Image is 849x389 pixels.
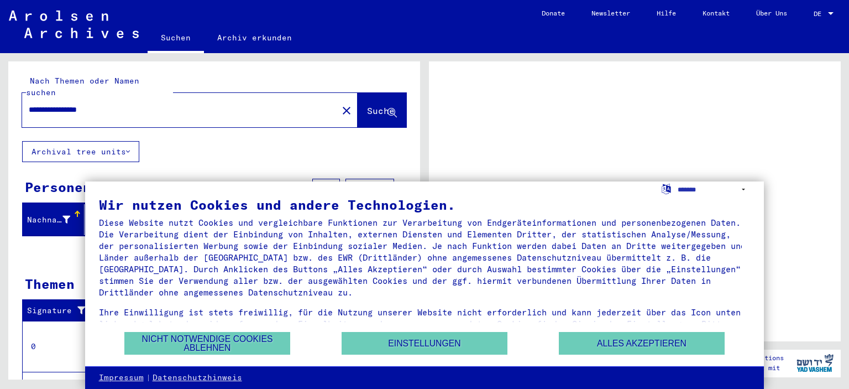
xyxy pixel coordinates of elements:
[345,179,394,200] button: Filter
[342,332,507,355] button: Einstellungen
[559,332,725,355] button: Alles akzeptieren
[340,104,353,117] mat-icon: close
[25,177,91,197] div: Personen
[99,198,751,211] div: Wir nutzen Cookies und andere Technologien.
[23,204,85,235] mat-header-cell: Nachname
[9,11,139,38] img: Arolsen_neg.svg
[26,76,139,97] mat-label: Nach Themen oder Namen suchen
[661,183,672,194] label: Sprache auswählen
[99,307,751,341] div: Ihre Einwilligung ist stets freiwillig, für die Nutzung unserer Website nicht erforderlich und ka...
[22,141,139,162] button: Archival tree units
[27,302,101,320] div: Signature
[148,24,204,53] a: Suchen
[336,99,358,121] button: Clear
[794,349,836,377] img: yv_logo.png
[678,181,750,198] select: Sprache auswählen
[204,24,305,51] a: Archiv erkunden
[367,105,395,116] span: Suche
[814,10,826,18] span: DE
[99,372,144,383] a: Impressum
[27,214,70,226] div: Nachname
[23,321,99,372] td: 0
[153,372,242,383] a: Datenschutzhinweis
[27,211,84,229] div: Nachname
[124,332,290,355] button: Nicht notwendige Cookies ablehnen
[358,93,406,127] button: Suche
[99,217,751,298] div: Diese Website nutzt Cookies und vergleichbare Funktionen zur Verarbeitung von Endgeräteinformatio...
[85,204,146,235] mat-header-cell: Vorname
[27,305,90,317] div: Signature
[25,274,75,294] div: Themen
